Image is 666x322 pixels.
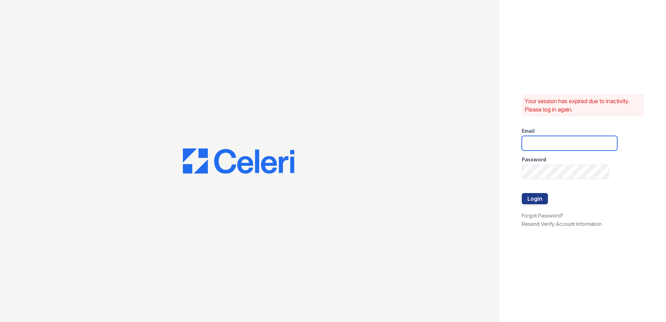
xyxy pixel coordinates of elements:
label: Password [522,156,546,163]
button: Login [522,193,548,204]
a: Resend Verify Account Information [522,221,602,227]
p: Your session has expired due to inactivity. Please log in again. [525,97,641,114]
label: Email [522,128,535,135]
a: Forgot Password? [522,213,563,219]
img: CE_Logo_Blue-a8612792a0a2168367f1c8372b55b34899dd931a85d93a1a3d3e32e68fde9ad4.png [183,148,294,174]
